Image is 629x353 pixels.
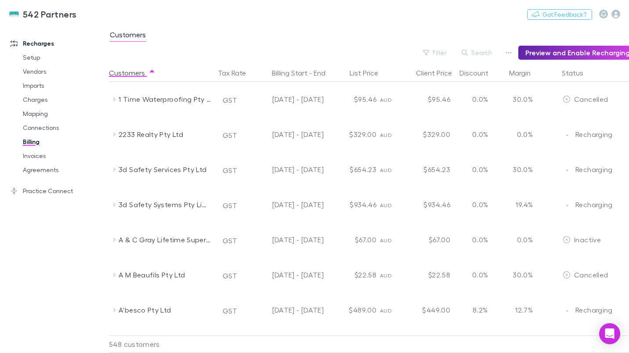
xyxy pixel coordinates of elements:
h3: 542 Partners [23,9,77,19]
a: Billing [14,135,114,149]
img: Recharging [563,166,571,175]
a: Invoices [14,149,114,163]
div: [DATE] - [DATE] [252,152,324,187]
a: Vendors [14,65,114,79]
button: Tax Rate [218,64,257,82]
span: AUD [380,132,392,138]
button: Got Feedback? [527,9,592,20]
div: A'besco Pty Ltd [119,292,212,328]
p: 30.0% [510,164,533,175]
div: $449.00 [401,292,454,328]
p: 30.0% [510,270,533,280]
div: 3d Safety Systems Pty Limited [119,187,212,222]
div: [DATE] - [DATE] [252,117,324,152]
div: [DATE] - [DATE] [252,257,324,292]
div: $934.46 [327,187,380,222]
div: 0.0% [454,187,506,222]
img: 542 Partners's Logo [9,9,19,19]
button: Customers [109,64,155,82]
div: [DATE] - [DATE] [252,82,324,117]
div: [DATE] - [DATE] [252,222,324,257]
span: Inactive [574,235,601,244]
img: Recharging [563,201,571,210]
div: $67.00 [327,222,380,257]
a: Mapping [14,107,114,121]
span: AUD [380,202,392,209]
a: Imports [14,79,114,93]
div: [DATE] - [DATE] [252,187,324,222]
span: AUD [380,307,392,314]
button: Margin [509,64,541,82]
span: Customers [110,30,146,42]
span: AUD [380,167,392,173]
a: 542 Partners [4,4,82,25]
div: [DATE] - [DATE] [252,292,324,328]
button: GST [219,93,241,107]
button: List Price [350,64,389,82]
div: 3d Safety Services Pty Ltd [119,152,212,187]
span: AUD [380,237,392,244]
span: Recharging [575,130,613,138]
button: Search [457,47,497,58]
button: GST [219,198,241,213]
a: Charges [14,93,114,107]
a: Connections [14,121,114,135]
span: Recharging [575,165,613,173]
p: 0.0% [510,129,533,140]
button: Status [562,64,594,82]
p: 0.0% [510,234,533,245]
div: $329.00 [401,117,454,152]
div: A & C Gray Lifetime Super Fund [119,222,212,257]
div: A M Beaufils Pty Ltd [119,257,212,292]
button: GST [219,128,241,142]
a: Agreements [14,163,114,177]
div: 1 Time Waterproofing Pty Ltd [119,82,212,117]
span: AUD [380,272,392,279]
button: GST [219,163,241,177]
div: $329.00 [327,117,380,152]
img: Recharging [563,306,571,315]
button: GST [219,269,241,283]
div: Open Intercom Messenger [599,323,620,344]
div: $654.23 [401,152,454,187]
div: $489.00 [327,292,380,328]
button: GST [219,304,241,318]
span: Cancelled [574,95,608,103]
p: 19.4% [510,199,533,210]
div: $95.46 [401,82,454,117]
button: Filter [419,47,452,58]
span: Recharging [575,306,613,314]
div: $22.58 [327,257,380,292]
div: 0.0% [454,222,506,257]
div: 0.0% [454,152,506,187]
div: 2233 Realty Pty Ltd [119,117,212,152]
button: Billing Start - End [272,64,336,82]
div: $95.46 [327,82,380,117]
div: $934.46 [401,187,454,222]
button: GST [219,234,241,248]
div: $22.58 [401,257,454,292]
a: Recharges [2,36,114,50]
button: Client Price [416,64,463,82]
a: Practice Connect [2,184,114,198]
div: 8.2% [454,292,506,328]
a: Setup [14,50,114,65]
span: Cancelled [574,270,608,279]
p: 30.0% [510,94,533,104]
img: Recharging [563,131,571,140]
div: 0.0% [454,257,506,292]
span: Recharging [575,200,613,209]
div: $654.23 [327,152,380,187]
div: 0.0% [454,82,506,117]
span: AUD [380,97,392,103]
div: $67.00 [401,222,454,257]
div: 548 customers [109,335,214,353]
div: 0.0% [454,117,506,152]
button: Discount [459,64,499,82]
p: 12.7% [510,305,533,315]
